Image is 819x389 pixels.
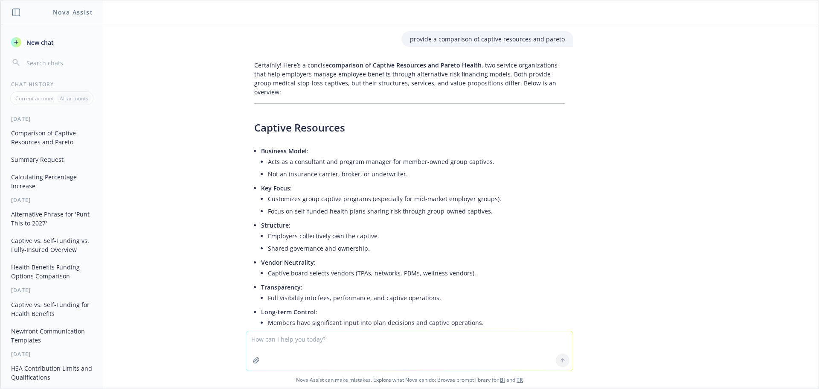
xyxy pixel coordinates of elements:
[268,155,565,168] li: Acts as a consultant and program manager for member-owned group captives.
[254,121,565,135] h2: Captive Resources
[25,38,54,47] span: New chat
[268,292,565,304] li: Full visibility into fees, performance, and captive operations.
[261,147,307,155] span: Business Model
[261,221,289,229] span: Structure
[8,207,96,230] button: Alternative Phrase for 'Punt This to 2027'
[410,35,565,44] p: provide a comparison of captive resources and pareto
[4,371,815,389] span: Nova Assist can make mistakes. Explore what Nova can do: Browse prompt library for and
[268,242,565,254] li: Shared governance and ownership.
[261,306,565,331] li: :
[8,324,96,347] button: Newfront Communication Templates
[1,351,103,358] div: [DATE]
[254,61,565,97] p: Certainly! Here’s a concise , two service organizations that help employers manage employee benef...
[268,316,565,329] li: Members have significant input into plan decisions and captive operations.
[1,81,103,88] div: Chat History
[329,61,482,69] span: comparison of Captive Resources and Pareto Health
[268,205,565,217] li: Focus on self-funded health plans sharing risk through group-owned captives.
[261,258,314,266] span: Vendor Neutrality
[261,145,565,182] li: :
[268,168,565,180] li: Not an insurance carrier, broker, or underwriter.
[8,260,96,283] button: Health Benefits Funding Options Comparison
[261,283,301,291] span: Transparency
[268,193,565,205] li: Customizes group captive programs (especially for mid-market employer groups).
[261,308,316,316] span: Long-term Control
[261,184,290,192] span: Key Focus
[8,35,96,50] button: New chat
[1,287,103,294] div: [DATE]
[25,57,93,69] input: Search chats
[8,361,96,384] button: HSA Contribution Limits and Qualifications
[60,95,88,102] p: All accounts
[261,281,565,306] li: :
[261,256,565,281] li: :
[1,115,103,123] div: [DATE]
[53,8,93,17] h1: Nova Assist
[261,219,565,256] li: :
[261,182,565,219] li: :
[268,230,565,242] li: Employers collectively own the captive.
[8,234,96,257] button: Captive vs. Self-Funding vs. Fully-Insured Overview
[8,126,96,149] button: Comparison of Captive Resources and Pareto
[500,376,505,383] a: BI
[517,376,523,383] a: TR
[8,298,96,321] button: Captive vs. Self-Funding for Health Benefits
[8,152,96,167] button: Summary Request
[268,267,565,279] li: Captive board selects vendors (TPAs, networks, PBMs, wellness vendors).
[8,170,96,193] button: Calculating Percentage Increase
[1,196,103,204] div: [DATE]
[15,95,54,102] p: Current account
